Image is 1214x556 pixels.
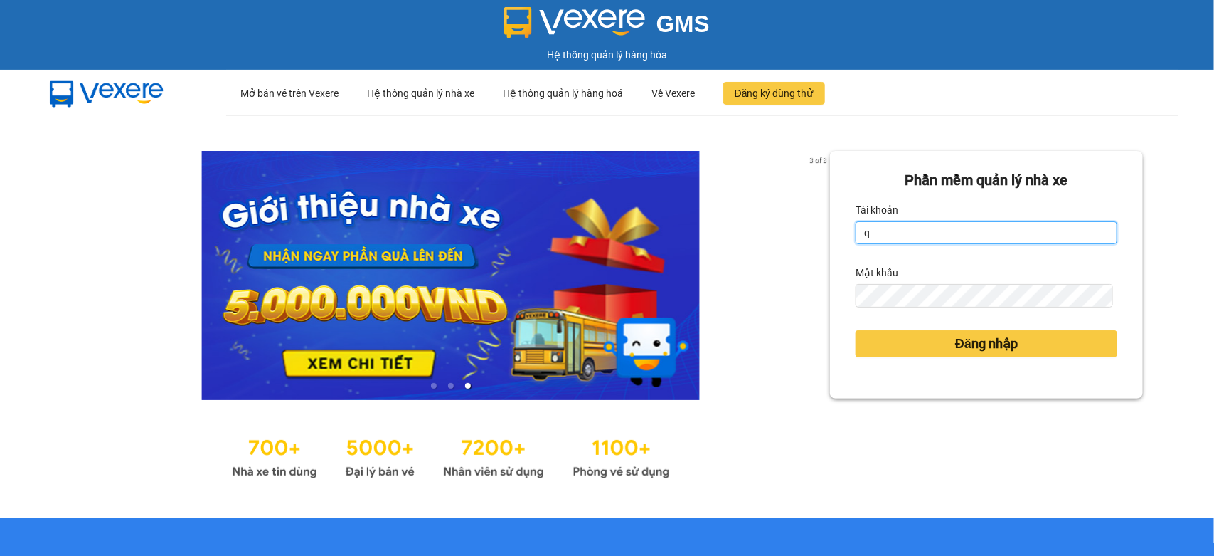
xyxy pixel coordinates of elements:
li: slide item 3 [465,383,471,389]
button: Đăng ký dùng thử [723,82,825,105]
div: Hệ thống quản lý hàng hóa [4,47,1210,63]
label: Tài khoản [856,199,898,221]
a: GMS [504,21,710,33]
div: Hệ thống quản lý nhà xe [367,70,474,116]
p: 3 of 3 [805,151,830,169]
img: mbUUG5Q.png [36,70,178,117]
span: GMS [656,11,710,37]
label: Mật khẩu [856,261,898,284]
button: next slide / item [810,151,830,400]
button: Đăng nhập [856,330,1117,357]
button: previous slide / item [71,151,91,400]
div: Về Vexere [651,70,695,116]
input: Tài khoản [856,221,1117,244]
span: Đăng nhập [955,334,1018,354]
li: slide item 1 [431,383,437,389]
img: Statistics.png [232,429,670,483]
div: Hệ thống quản lý hàng hoá [503,70,623,116]
img: logo 2 [504,7,645,38]
div: Phần mềm quản lý nhà xe [856,169,1117,192]
input: Mật khẩu [856,284,1112,307]
div: Mở bán vé trên Vexere [240,70,339,116]
li: slide item 2 [448,383,454,389]
span: Đăng ký dùng thử [735,85,814,101]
